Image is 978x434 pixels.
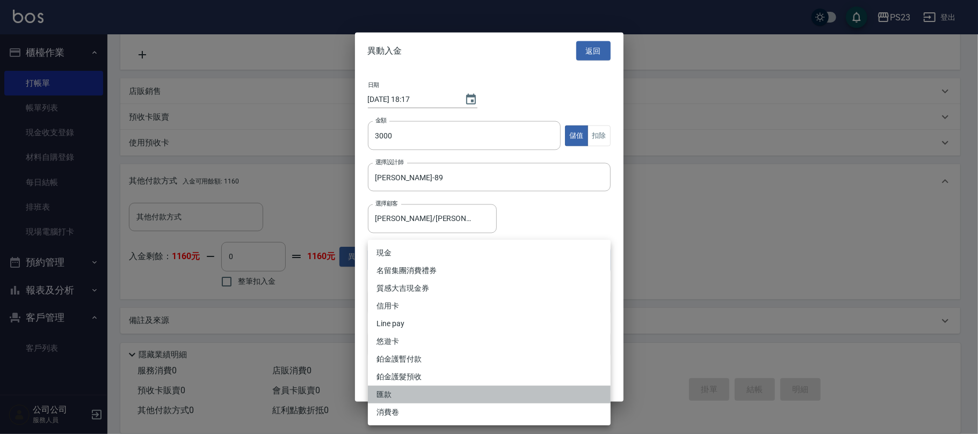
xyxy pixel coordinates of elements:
[368,279,611,297] li: 質感大吉現金券
[368,350,611,368] li: 鉑金護暫付款
[368,403,611,421] li: 消費卷
[368,297,611,315] li: 信用卡
[368,244,611,262] li: 現金
[368,368,611,386] li: 鉑金護髮預收
[368,315,611,333] li: Line pay
[368,386,611,403] li: 匯款
[368,333,611,350] li: 悠遊卡
[368,262,611,279] li: 名留集團消費禮券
